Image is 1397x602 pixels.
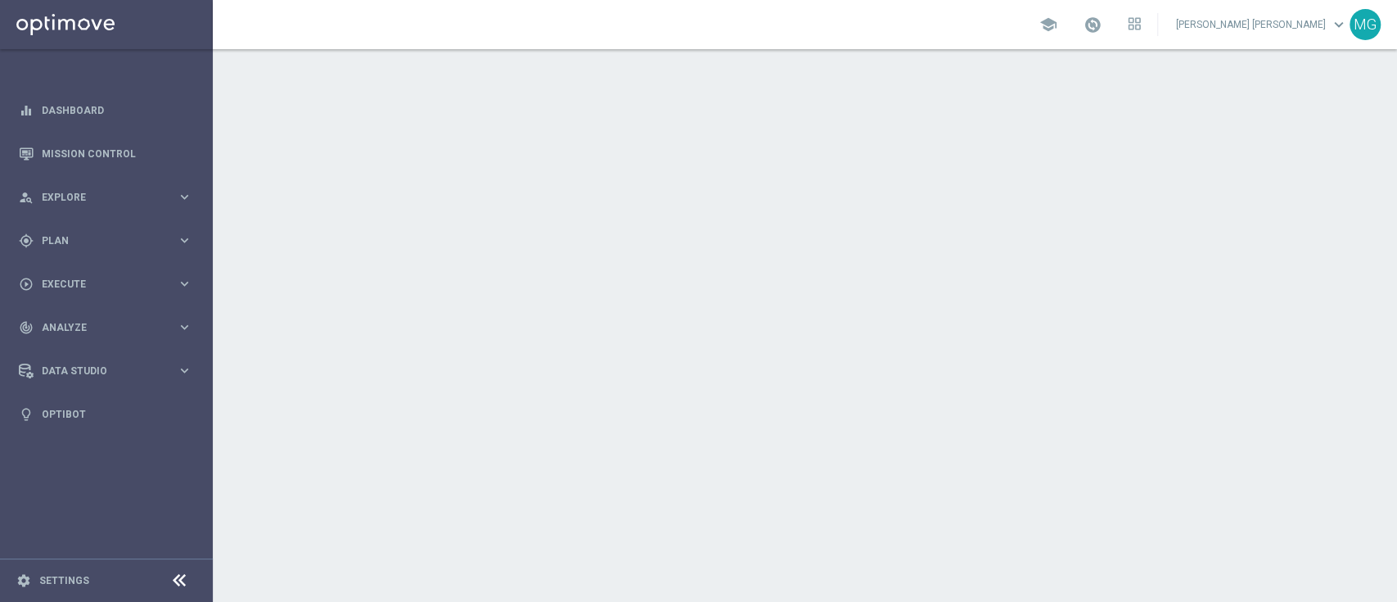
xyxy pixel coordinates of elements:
button: play_circle_outline Execute keyboard_arrow_right [18,278,193,291]
span: Execute [42,279,177,289]
span: Data Studio [42,366,177,376]
div: Dashboard [19,88,192,132]
i: keyboard_arrow_right [177,276,192,292]
a: Optibot [42,392,192,436]
div: Execute [19,277,177,292]
a: Mission Control [42,132,192,175]
i: settings [16,573,31,588]
button: equalizer Dashboard [18,104,193,117]
div: Data Studio [19,364,177,378]
i: keyboard_arrow_right [177,233,192,248]
i: gps_fixed [19,233,34,248]
div: Mission Control [19,132,192,175]
i: person_search [19,190,34,205]
span: school [1039,16,1057,34]
button: person_search Explore keyboard_arrow_right [18,191,193,204]
i: play_circle_outline [19,277,34,292]
div: Plan [19,233,177,248]
div: Explore [19,190,177,205]
span: Explore [42,192,177,202]
button: Mission Control [18,147,193,161]
a: Dashboard [42,88,192,132]
i: track_changes [19,320,34,335]
i: keyboard_arrow_right [177,189,192,205]
a: [PERSON_NAME] [PERSON_NAME]keyboard_arrow_down [1174,12,1350,37]
i: equalizer [19,103,34,118]
span: keyboard_arrow_down [1330,16,1348,34]
i: lightbulb [19,407,34,422]
span: Analyze [42,323,177,333]
a: Settings [39,576,89,586]
i: keyboard_arrow_right [177,363,192,378]
button: Data Studio keyboard_arrow_right [18,364,193,378]
i: keyboard_arrow_right [177,319,192,335]
span: Plan [42,236,177,246]
div: Optibot [19,392,192,436]
div: Analyze [19,320,177,335]
button: track_changes Analyze keyboard_arrow_right [18,321,193,334]
button: lightbulb Optibot [18,408,193,421]
button: gps_fixed Plan keyboard_arrow_right [18,234,193,247]
div: MG [1350,9,1381,40]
